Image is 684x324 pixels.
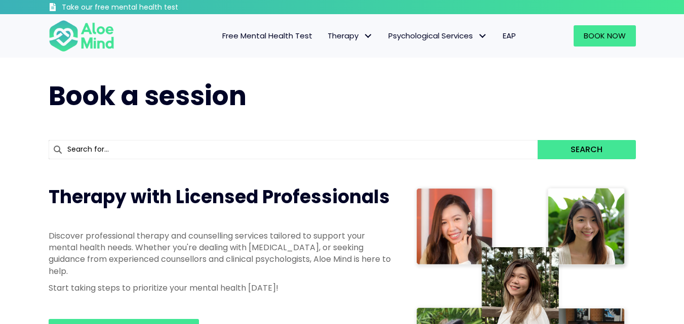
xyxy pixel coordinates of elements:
[381,25,495,47] a: Psychological ServicesPsychological Services: submenu
[49,282,393,294] p: Start taking steps to prioritize your mental health [DATE]!
[62,3,232,13] h3: Take our free mental health test
[475,29,490,43] span: Psychological Services: submenu
[49,77,247,114] span: Book a session
[222,30,312,41] span: Free Mental Health Test
[361,29,376,43] span: Therapy: submenu
[320,25,381,47] a: TherapyTherapy: submenu
[574,25,636,47] a: Book Now
[215,25,320,47] a: Free Mental Health Test
[49,184,390,210] span: Therapy with Licensed Professionals
[49,230,393,277] p: Discover professional therapy and counselling services tailored to support your mental health nee...
[328,30,373,41] span: Therapy
[49,19,114,53] img: Aloe mind Logo
[128,25,524,47] nav: Menu
[49,140,538,159] input: Search for...
[49,3,232,14] a: Take our free mental health test
[538,140,635,159] button: Search
[584,30,626,41] span: Book Now
[388,30,488,41] span: Psychological Services
[503,30,516,41] span: EAP
[495,25,524,47] a: EAP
